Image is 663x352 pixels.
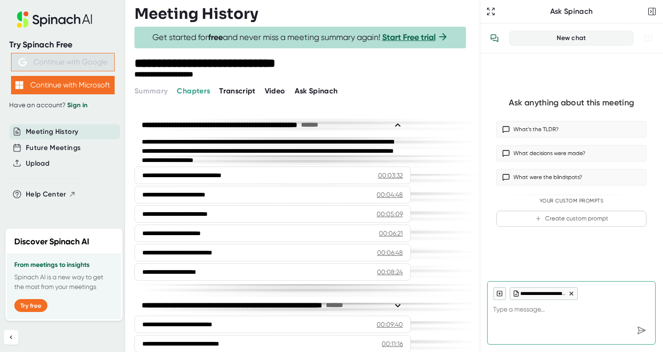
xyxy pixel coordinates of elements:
[9,101,116,110] div: Have an account?
[377,267,403,277] div: 00:08:24
[633,322,650,339] div: Send message
[377,320,403,329] div: 00:09:40
[377,190,403,199] div: 00:04:48
[26,158,49,169] button: Upload
[14,236,89,248] h2: Discover Spinach AI
[377,209,403,219] div: 00:05:09
[9,40,116,50] div: Try Spinach Free
[152,32,448,43] span: Get started for and never miss a meeting summary again!
[177,86,210,97] button: Chapters
[484,5,497,18] button: Expand to Ask Spinach page
[26,143,81,153] button: Future Meetings
[26,189,76,200] button: Help Center
[26,127,78,137] button: Meeting History
[219,86,256,97] button: Transcript
[377,248,403,257] div: 00:06:48
[11,53,115,71] button: Continue with Google
[646,5,658,18] button: Close conversation sidebar
[177,87,210,95] span: Chapters
[14,261,114,269] h3: From meetings to insights
[382,339,403,348] div: 00:11:16
[496,211,646,227] button: Create custom prompt
[265,87,285,95] span: Video
[378,171,403,180] div: 00:03:32
[208,32,223,42] b: free
[134,87,168,95] span: Summary
[11,76,115,94] button: Continue with Microsoft
[382,32,436,42] a: Start Free trial
[219,87,256,95] span: Transcript
[496,121,646,138] button: What’s the TLDR?
[134,86,168,97] button: Summary
[509,98,634,108] div: Ask anything about this meeting
[497,7,646,16] div: Ask Spinach
[14,299,47,312] button: Try free
[26,189,66,200] span: Help Center
[134,5,258,23] h3: Meeting History
[379,229,403,238] div: 00:06:21
[496,145,646,162] button: What decisions were made?
[496,169,646,185] button: What were the blindspots?
[485,29,504,47] button: View conversation history
[67,101,87,109] a: Sign in
[295,86,338,97] button: Ask Spinach
[14,272,114,292] p: Spinach AI is a new way to get the most from your meetings
[515,34,628,42] div: New chat
[4,330,18,345] button: Collapse sidebar
[265,86,285,97] button: Video
[496,198,646,204] div: Your Custom Prompts
[295,87,338,95] span: Ask Spinach
[18,58,27,66] img: Aehbyd4JwY73AAAAAElFTkSuQmCC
